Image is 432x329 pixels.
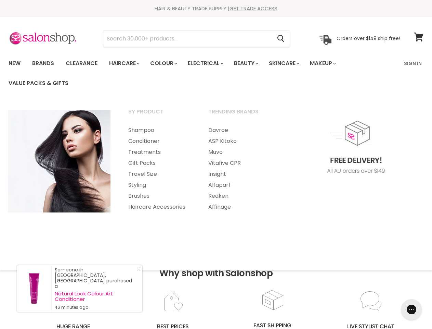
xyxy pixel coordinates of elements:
a: Haircare Accessories [120,202,198,212]
a: Davroe [200,125,278,136]
a: Vitafive CPR [200,158,278,169]
a: Brands [27,56,59,71]
a: Brushes [120,191,198,202]
a: Visit product page [17,265,51,312]
a: Travel Size [120,169,198,180]
iframe: Gorgias live chat messenger [398,297,425,322]
a: Alfaparf [200,180,278,191]
a: Beauty [229,56,262,71]
ul: Main menu [120,125,198,212]
a: Conditioner [120,136,198,147]
small: 46 minutes ago [55,305,135,310]
div: Someone in [GEOGRAPHIC_DATA], [GEOGRAPHIC_DATA] purchased a [55,267,135,310]
a: Gift Packs [120,158,198,169]
a: By Product [120,106,198,123]
a: Makeup [305,56,340,71]
ul: Main menu [200,125,278,212]
a: Redken [200,191,278,202]
ul: Main menu [3,53,400,93]
a: GET TRADE ACCESS [230,5,277,12]
a: Close Notification [134,267,141,274]
a: Treatments [120,147,198,158]
a: Skincare [264,56,303,71]
p: Orders over $149 ship free! [337,35,400,41]
a: Electrical [183,56,227,71]
form: Product [103,31,290,47]
a: Shampoo [120,125,198,136]
a: Sign In [400,56,426,71]
a: New [3,56,26,71]
a: Clearance [61,56,103,71]
a: Natural Look Colour Art Conditioner [55,291,135,302]
button: Search [272,31,290,47]
svg: Close Icon [136,267,141,271]
a: Haircare [104,56,144,71]
a: Trending Brands [200,106,278,123]
a: Muvo [200,147,278,158]
a: Value Packs & Gifts [3,76,74,90]
a: Affinage [200,202,278,212]
input: Search [103,31,272,47]
a: Insight [200,169,278,180]
a: Colour [145,56,181,71]
a: ASP Kitoko [200,136,278,147]
a: Styling [120,180,198,191]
